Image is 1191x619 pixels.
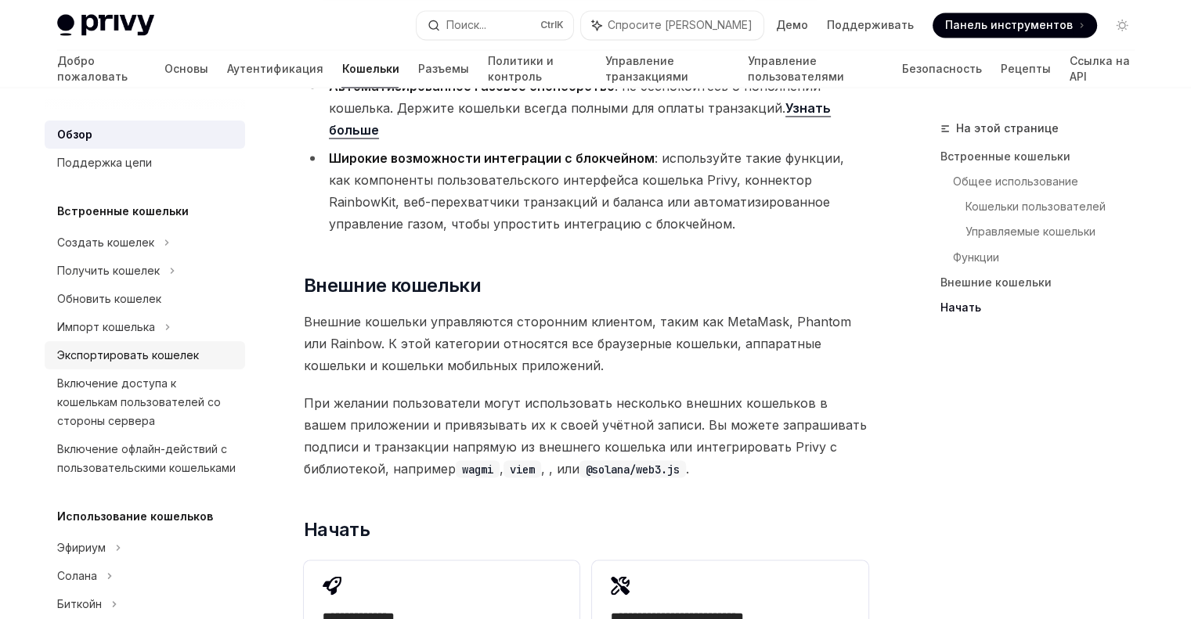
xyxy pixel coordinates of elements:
font: Поддержка цепи [57,156,152,169]
a: Поддержка цепи [45,149,245,177]
font: Включение офлайн-действий с пользовательскими кошельками [57,442,236,474]
font: Обзор [57,128,92,141]
font: Управление пользователями [748,54,844,83]
code: wagmi [456,460,500,477]
font: На этой странице [956,121,1059,135]
font: Управление транзакциями [605,54,688,83]
a: Включение офлайн-действий с пользовательскими кошельками [45,435,245,482]
code: @solana/web3.js [579,460,686,477]
font: Включение доступа к кошелькам пользователей со стороны сервера [57,376,221,427]
font: Разъемы [417,62,468,75]
a: Кошельки пользователей [965,194,1147,219]
font: Начать [940,300,981,313]
a: Демо [776,17,808,33]
a: Ссылка на API [1070,50,1135,88]
button: Поиск...CtrlK [417,11,573,39]
a: Политики и контроль [487,50,586,88]
font: Широкие возможности интеграции с блокчейном [329,150,655,166]
font: Демо [776,18,808,31]
font: Встроенные кошельки [940,149,1070,163]
a: Рецепты [1001,50,1051,88]
font: Поддерживать [827,18,914,31]
font: Солана [57,569,97,582]
a: Управление пользователями [748,50,883,88]
a: Кошельки [341,50,399,88]
font: Внешние кошельки [940,275,1052,288]
font: Рецепты [1001,62,1051,75]
button: Спросите [PERSON_NAME] [581,11,763,39]
font: Импорт кошелька [57,320,155,333]
font: При желании пользователи могут использовать несколько внешних кошельков в вашем приложении и прив... [304,394,867,476]
a: Разъемы [417,50,468,88]
font: Встроенные кошельки [57,204,189,218]
a: Встроенные кошельки [940,144,1147,169]
font: Общее использование [953,175,1078,188]
font: Управляемые кошельки [965,225,1095,238]
font: Начать [304,517,370,540]
font: , [500,460,503,476]
font: Обновить кошелек [57,292,161,305]
a: Управление транзакциями [605,50,729,88]
a: Общее использование [953,169,1147,194]
font: Биткойн [57,597,102,610]
img: светлый логотип [57,14,154,36]
a: Обновить кошелек [45,285,245,313]
a: Поддерживать [827,17,914,33]
font: Спросите [PERSON_NAME] [608,18,752,31]
a: Безопасность [902,50,982,88]
font: Получить кошелек [57,264,160,277]
a: Экспортировать кошелек [45,341,245,369]
font: Ссылка на API [1070,54,1130,83]
font: , , или [541,460,579,476]
font: Кошельки [341,62,399,75]
code: viem [503,460,541,477]
font: Внешние кошельки управляются сторонним клиентом, таким как MetaMask, Phantom или Rainbow. К этой ... [304,313,851,372]
font: Внешние кошельки [304,273,481,296]
a: Панель инструментов [933,13,1097,38]
font: Добро пожаловать [57,54,128,83]
a: Добро пожаловать [57,50,146,88]
a: Включение доступа к кошелькам пользователей со стороны сервера [45,369,245,435]
font: Безопасность [902,62,982,75]
a: Начать [940,294,1147,319]
button: Включить темный режим [1110,13,1135,38]
a: Основы [164,50,208,88]
font: Поиск... [446,18,486,31]
a: Аутентификация [227,50,323,88]
font: Использование кошельков [57,509,213,523]
font: Аутентификация [227,62,323,75]
a: Внешние кошельки [940,269,1147,294]
font: Эфириум [57,541,106,554]
font: Ctrl [540,19,557,31]
a: Функции [953,244,1147,269]
font: Создать кошелек [57,236,154,249]
font: Экспортировать кошелек [57,348,199,362]
a: Обзор [45,121,245,149]
font: Кошельки пользователей [965,200,1106,213]
font: K [557,19,564,31]
font: . [686,460,689,476]
font: Основы [164,62,208,75]
a: Управляемые кошельки [965,219,1147,244]
font: Функции [953,250,999,263]
font: Панель инструментов [945,18,1073,31]
font: Политики и контроль [487,54,553,83]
